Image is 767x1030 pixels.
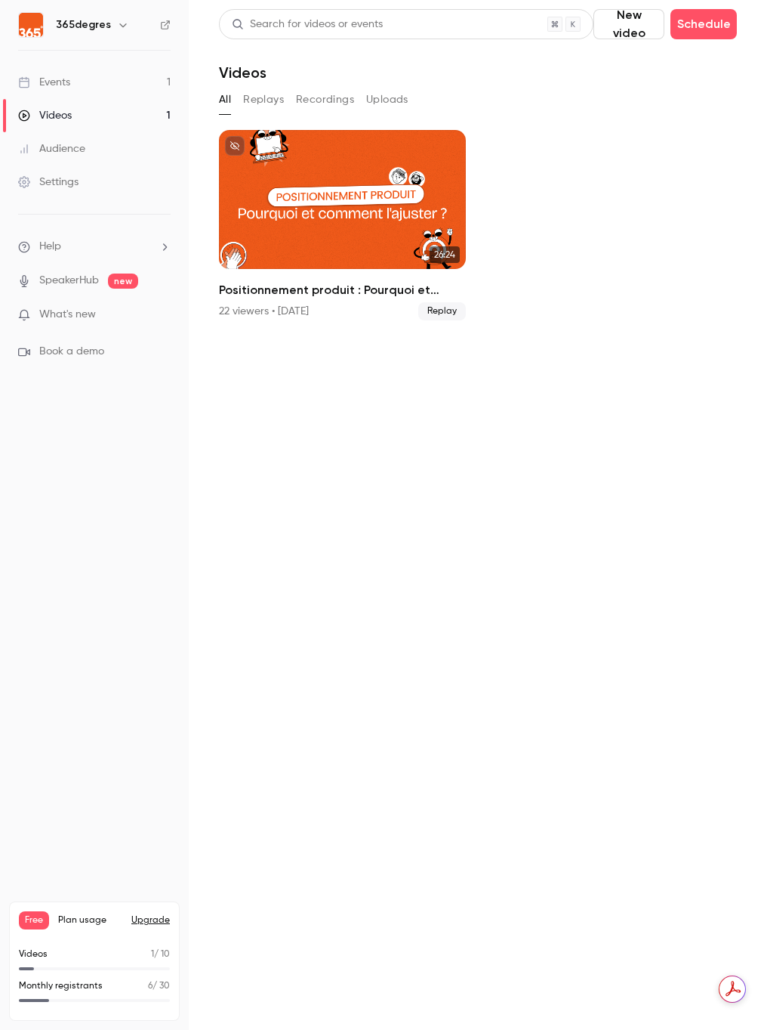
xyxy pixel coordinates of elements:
[19,911,49,929] span: Free
[670,9,737,39] button: Schedule
[225,136,245,156] button: unpublished
[430,246,460,263] span: 26:24
[219,63,266,82] h1: Videos
[18,141,85,156] div: Audience
[219,130,466,320] li: Positionnement produit : Pourquoi et comment l'ajuster ?
[108,274,138,289] span: new
[131,914,170,926] button: Upgrade
[151,950,154,959] span: 1
[58,914,122,926] span: Plan usage
[148,979,170,993] p: / 30
[39,239,61,255] span: Help
[219,130,737,320] ul: Videos
[219,88,231,112] button: All
[39,344,104,360] span: Book a demo
[418,302,466,320] span: Replay
[219,9,737,1021] section: Videos
[219,281,466,299] h2: Positionnement produit : Pourquoi et comment l'ajuster ?
[39,273,99,289] a: SpeakerHub
[232,17,383,32] div: Search for videos or events
[19,948,48,961] p: Videos
[18,239,171,255] li: help-dropdown-opener
[219,304,309,319] div: 22 viewers • [DATE]
[148,982,152,991] span: 6
[243,88,284,112] button: Replays
[296,88,354,112] button: Recordings
[18,175,79,190] div: Settings
[39,307,96,323] span: What's new
[366,88,408,112] button: Uploads
[18,108,72,123] div: Videos
[151,948,170,961] p: / 10
[56,17,111,32] h6: 365degres
[593,9,664,39] button: New video
[19,979,103,993] p: Monthly registrants
[18,75,70,90] div: Events
[219,130,466,320] a: 26:24Positionnement produit : Pourquoi et comment l'ajuster ?22 viewers • [DATE]Replay
[19,13,43,37] img: 365degres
